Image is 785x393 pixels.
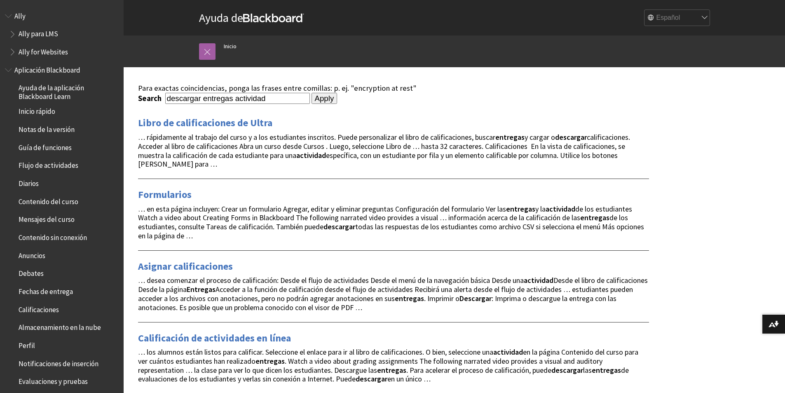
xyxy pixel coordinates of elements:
span: Ally for Websites [19,45,68,56]
span: Debates [19,267,44,278]
a: Ayuda deBlackboard [199,10,304,25]
span: Ally [14,9,26,20]
span: Calificaciones [19,303,59,314]
span: Perfil [19,339,35,350]
span: Guía de funciones [19,141,72,152]
span: Evaluaciones y pruebas [19,375,88,386]
span: Ayuda de la aplicación Blackboard Learn [19,81,118,101]
span: Fechas de entrega [19,285,73,296]
span: Aplicación Blackboard [14,63,80,74]
span: … los alumnos están listos para calificar. Seleccione el enlace para ir al libro de calificacione... [138,347,638,384]
strong: Descargar [459,294,492,303]
span: Notificaciones de inserción [19,357,98,368]
a: Inicio [224,41,237,52]
input: Apply [312,93,337,104]
span: Notas de la versión [19,122,75,134]
strong: entregas [506,204,535,214]
strong: entregas [495,132,525,142]
strong: descargar [551,365,583,375]
strong: descargar [555,132,587,142]
span: Inicio rápido [19,105,55,116]
strong: descargar [356,374,387,384]
span: Flujo de actividades [19,159,78,170]
strong: descargar [323,222,355,231]
strong: Entregas [187,285,216,294]
strong: actividad [524,275,553,285]
strong: entregas [592,365,621,375]
a: Libro de calificaciones de Ultra [138,116,272,129]
strong: actividad [493,347,523,357]
span: … en esta página incluyen: Crear un formulario Agregar, editar y eliminar preguntas Configuración... [138,204,644,240]
label: Search [138,94,164,103]
span: Mensajes del curso [19,213,75,224]
strong: entregas [255,356,285,366]
span: … rápidamente al trabajo del curso y a los estudiantes inscritos. Puede personalizar el libro de ... [138,132,630,169]
span: … desea comenzar el proceso de calificación: Desde el flujo de actividades Desde el menú de la na... [138,275,648,312]
strong: entregas [395,294,424,303]
a: Asignar calificaciones [138,260,233,273]
span: Contenido sin conexión [19,231,87,242]
strong: actividad [546,204,575,214]
select: Site Language Selector [644,10,710,26]
a: Formularios [138,188,192,201]
strong: Blackboard [243,14,304,22]
span: Contenido del curso [19,195,78,206]
strong: entregas [580,213,609,222]
span: Almacenamiento en la nube [19,321,101,332]
strong: entregas [377,365,406,375]
span: Ally para LMS [19,27,58,38]
span: Anuncios [19,249,45,260]
a: Calificación de actividades en línea [138,332,291,345]
strong: actividad [296,151,326,160]
nav: Book outline for Anthology Ally Help [5,9,119,59]
span: Diarios [19,176,39,188]
div: Para exactas coincidencias, ponga las frases entre comillas: p. ej. "encryption at rest" [138,84,649,93]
